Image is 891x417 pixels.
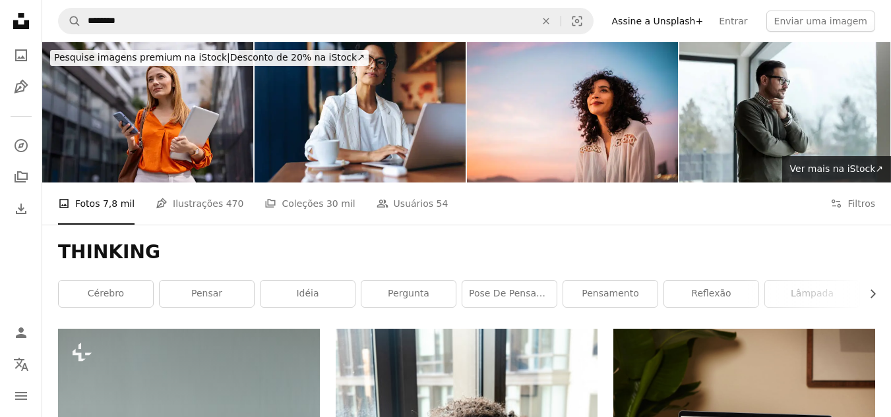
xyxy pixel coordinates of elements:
a: cérebro [59,281,153,307]
a: Ilustrações [8,74,34,100]
span: 470 [226,196,244,211]
img: Professional woman working on laptop in a cafe, thinking deeply [255,42,466,182]
a: Entrar / Cadastrar-se [8,320,34,346]
a: Usuários 54 [377,182,448,225]
a: Fotos [8,42,34,69]
a: pergunta [361,281,456,307]
a: reflexão [664,281,758,307]
a: pensamento [563,281,658,307]
a: Pesquise imagens premium na iStock|Desconto de 20% na iStock↗ [42,42,377,74]
button: Filtros [830,182,875,225]
span: 30 mil [326,196,355,211]
button: Menu [8,383,34,409]
a: Coleções [8,164,34,190]
span: Pesquise imagens premium na iStock | [54,52,230,63]
a: lâmpada [765,281,859,307]
a: Pose de pensamento [462,281,557,307]
img: Elegant businesswoman using her phone [42,42,253,182]
a: Histórico de downloads [8,196,34,222]
a: Ver mais na iStock↗ [782,156,891,182]
a: Explorar [8,132,34,159]
a: idéia [261,281,355,307]
form: Pesquise conteúdo visual em todo o site [58,8,594,34]
button: Idioma [8,351,34,377]
a: Ilustrações 470 [156,182,243,225]
h1: THINKING [58,240,875,264]
button: Pesquise na Unsplash [59,9,81,34]
span: Ver mais na iStock ↗ [790,163,883,174]
a: Assine a Unsplash+ [604,11,712,32]
a: Entrar [711,11,755,32]
img: Homem despreocupado sonhando acordado perto da janela. [679,42,890,182]
img: Jovem mulher olhando para a vista contemplando ao ar livre [467,42,678,182]
button: rolar lista para a direita [861,281,875,307]
button: Pesquisa visual [561,9,593,34]
a: pensar [160,281,254,307]
a: Coleções 30 mil [264,182,355,225]
span: 54 [437,196,448,211]
button: Enviar uma imagem [766,11,875,32]
button: Limpar [532,9,561,34]
span: Desconto de 20% na iStock ↗ [54,52,365,63]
